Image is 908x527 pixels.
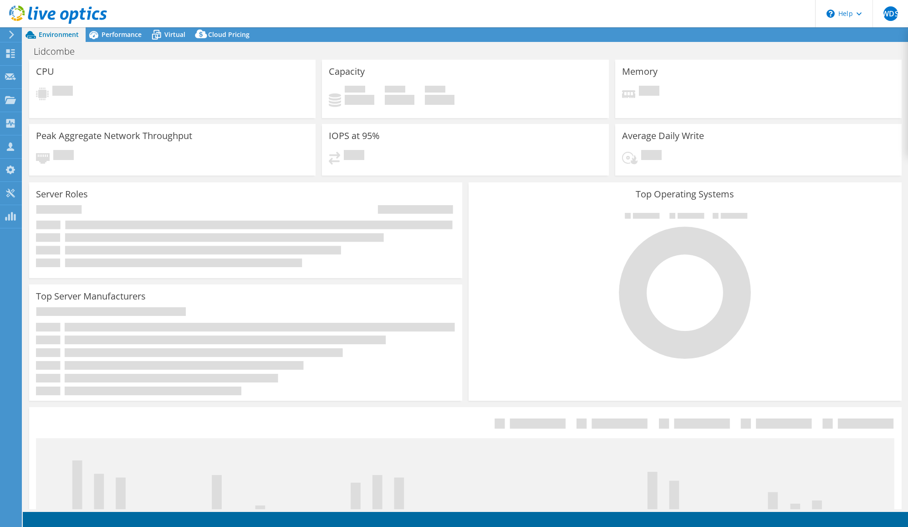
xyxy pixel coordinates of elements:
h3: Top Server Manufacturers [36,291,146,301]
span: Used [345,86,365,95]
h4: 0 GiB [385,95,414,105]
span: Pending [344,150,364,162]
span: Pending [641,150,662,162]
span: WDS [883,6,898,21]
h3: CPU [36,67,54,77]
h3: Average Daily Write [622,131,704,141]
span: Pending [53,150,74,162]
h4: 0 GiB [425,95,454,105]
span: Pending [52,86,73,98]
span: Environment [39,30,79,39]
span: Free [385,86,405,95]
svg: \n [826,10,835,18]
h3: Capacity [329,67,365,77]
h4: 0 GiB [345,95,374,105]
span: Virtual [164,30,185,39]
h3: Peak Aggregate Network Throughput [36,131,192,141]
span: Pending [639,86,659,98]
h3: Memory [622,67,658,77]
h1: Lidcombe [30,46,89,57]
h3: Top Operating Systems [475,189,895,199]
span: Cloud Pricing [208,30,250,39]
h3: Server Roles [36,189,88,199]
span: Performance [102,30,142,39]
span: Total [425,86,445,95]
h3: IOPS at 95% [329,131,380,141]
